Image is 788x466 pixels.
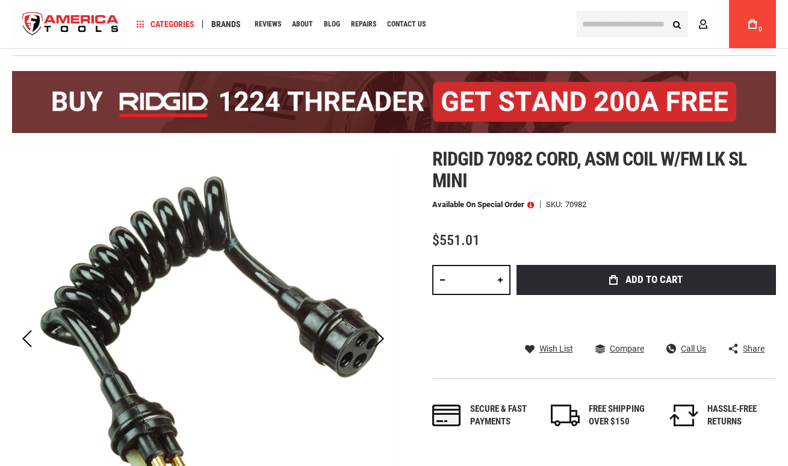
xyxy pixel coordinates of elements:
[346,16,382,33] a: Repairs
[324,20,340,28] span: Blog
[287,16,318,33] a: About
[131,16,200,33] a: Categories
[12,2,129,47] a: store logo
[539,344,573,353] span: Wish List
[470,403,539,429] div: Secure & fast payments
[12,71,776,133] img: BOGO: Buy the RIDGID® 1224 Threader (26092), get the 92467 200A Stand FREE!
[137,20,194,28] span: Categories
[546,200,565,208] strong: SKU
[551,405,580,426] img: shipping
[255,20,281,28] span: Reviews
[759,26,762,33] span: 0
[249,16,287,33] a: Reviews
[387,20,426,28] span: Contact Us
[517,265,776,295] button: Add to Cart
[351,20,376,28] span: Repairs
[432,148,747,192] span: Ridgid 70982 cord, asm coil w/fm lk sl mini
[206,16,246,33] a: Brands
[292,20,313,28] span: About
[12,2,129,47] img: America Tools
[552,36,788,466] iframe: LiveChat chat widget
[318,16,346,33] a: Blog
[432,200,534,209] p: Available on Special Order
[525,343,573,354] a: Wish List
[211,20,241,28] span: Brands
[432,405,461,426] img: payments
[432,232,480,249] span: $551.01
[382,16,431,33] a: Contact Us
[665,13,688,36] button: Search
